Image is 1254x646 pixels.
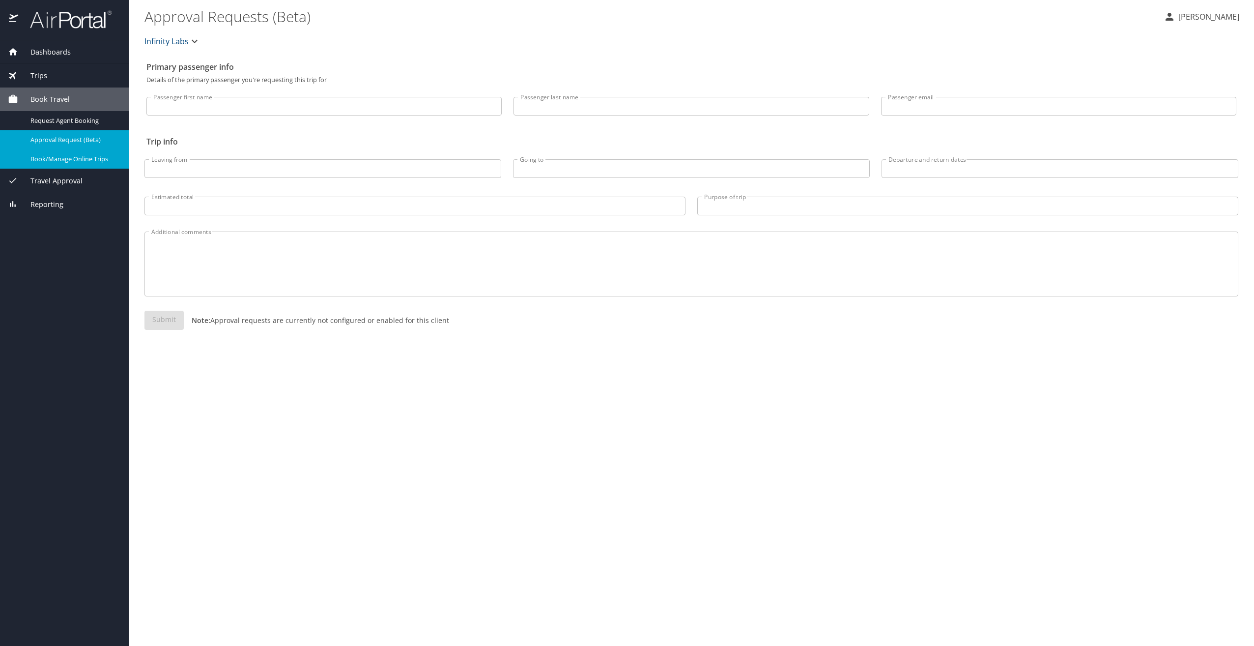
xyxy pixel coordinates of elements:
[146,134,1236,149] h2: Trip info
[18,94,70,105] span: Book Travel
[1175,11,1239,23] p: [PERSON_NAME]
[144,1,1156,31] h1: Approval Requests (Beta)
[30,116,117,125] span: Request Agent Booking
[30,154,117,164] span: Book/Manage Online Trips
[9,10,19,29] img: icon-airportal.png
[18,70,47,81] span: Trips
[192,316,210,325] strong: Note:
[18,47,71,58] span: Dashboards
[18,176,83,186] span: Travel Approval
[141,31,204,51] button: Infinity Labs
[18,199,63,210] span: Reporting
[184,315,449,325] p: Approval requests are currently not configured or enabled for this client
[30,135,117,145] span: Approval Request (Beta)
[1160,8,1243,26] button: [PERSON_NAME]
[19,10,112,29] img: airportal-logo.png
[146,77,1236,83] p: Details of the primary passenger you're requesting this trip for
[146,59,1236,75] h2: Primary passenger info
[144,34,189,48] span: Infinity Labs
